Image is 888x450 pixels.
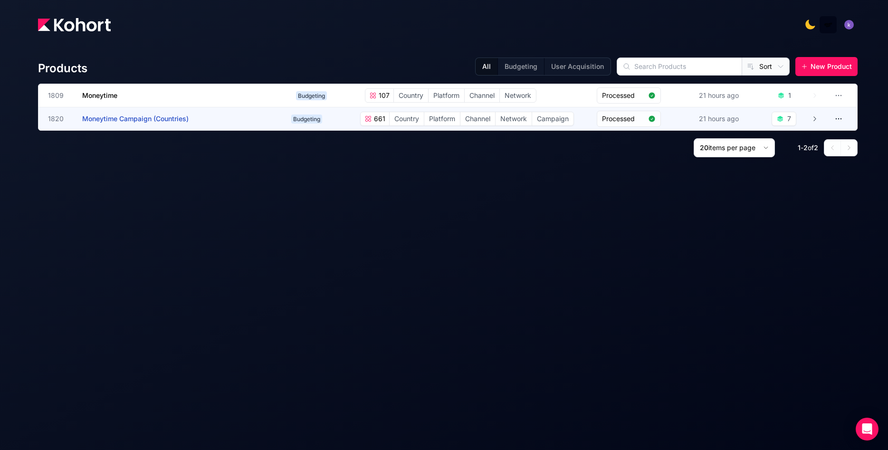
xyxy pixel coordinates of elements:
span: 1 [798,144,801,152]
div: Open Intercom Messenger [856,418,878,440]
button: User Acquisition [544,58,611,75]
span: of [808,144,814,152]
span: 1809 [48,91,71,100]
span: 107 [377,91,390,100]
span: Processed [602,91,644,100]
div: 21 hours ago [697,89,741,102]
span: Country [390,112,424,125]
img: logo_MoneyTimeLogo_1_20250619094856634230.png [823,20,833,29]
span: Sort [759,62,772,71]
span: Channel [465,89,499,102]
div: 7 [787,114,791,124]
span: Platform [424,112,460,125]
span: Budgeting [291,115,322,124]
button: All [476,58,497,75]
h4: Products [38,61,87,76]
span: Moneytime Campaign (Countries) [82,115,189,123]
span: Moneytime [82,91,117,99]
span: 20 [700,144,708,152]
button: Budgeting [497,58,544,75]
span: 2 [803,144,808,152]
span: - [801,144,803,152]
span: Country [394,89,428,102]
span: Campaign [532,112,573,125]
img: Kohort logo [38,18,111,31]
input: Search Products [617,58,742,75]
div: 1 [788,91,791,100]
button: New Product [795,57,858,76]
button: 20items per page [694,138,775,157]
span: Platform [429,89,464,102]
span: 1820 [48,114,71,124]
div: 21 hours ago [697,112,741,125]
span: 2 [814,144,818,152]
a: 1820Moneytime Campaign (Countries)Budgeting661CountryPlatformChannelNetworkCampaignProcessed21 ho... [48,107,818,130]
span: Channel [460,112,495,125]
span: Network [500,89,536,102]
span: Processed [602,114,644,124]
span: New Product [811,62,852,71]
span: 661 [372,114,385,124]
span: items per page [708,144,755,152]
span: Budgeting [296,91,327,100]
span: Network [496,112,532,125]
a: 1809MoneytimeBudgeting107CountryPlatformChannelNetworkProcessed21 hours ago1 [48,84,818,107]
